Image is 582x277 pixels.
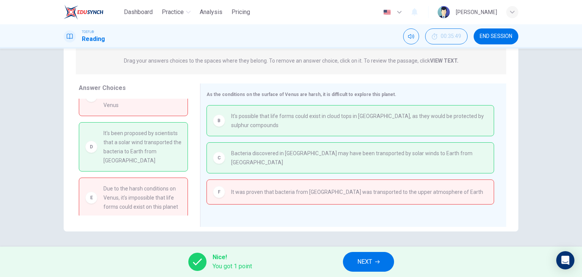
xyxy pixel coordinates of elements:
[103,184,181,211] span: Due to the harsh conditions on Venus, it's impossible that life forms could exist on this planet
[231,149,488,167] span: Bacteria discovered in [GEOGRAPHIC_DATA] may have been transported by solar winds to Earth from [...
[213,115,225,127] div: B
[382,9,392,15] img: en
[207,92,396,97] span: As the conditions on the surface of Venus are harsh, it is difficult to explore this planet.
[162,8,184,17] span: Practice
[103,129,181,165] span: It's been proposed by scientists that a solar wind transported the bacteria to Earth from [GEOGRA...
[403,28,419,44] div: Mute
[213,253,252,262] span: Nice!
[474,28,518,44] button: END SESSION
[213,152,225,164] div: C
[441,33,461,39] span: 00:35:49
[343,252,394,272] button: NEXT
[82,35,105,44] h1: Reading
[228,5,253,19] button: Pricing
[82,29,94,35] span: TOEFL®
[197,5,225,19] button: Analysis
[124,8,153,17] span: Dashboard
[64,5,103,20] img: EduSynch logo
[438,6,450,18] img: Profile picture
[213,262,252,271] span: You got 1 point
[232,8,250,17] span: Pricing
[480,33,512,39] span: END SESSION
[200,8,222,17] span: Analysis
[121,5,156,19] button: Dashboard
[425,28,468,44] div: Hide
[85,192,97,204] div: E
[425,28,468,44] button: 00:35:49
[456,8,497,17] div: [PERSON_NAME]
[213,186,225,198] div: F
[85,141,97,153] div: D
[124,58,458,64] p: Drag your answers choices to the spaces where they belong. To remove an answer choice, click on i...
[64,5,121,20] a: EduSynch logo
[556,251,574,269] div: Open Intercom Messenger
[159,5,194,19] button: Practice
[430,58,458,64] strong: VIEW TEXT.
[357,257,372,267] span: NEXT
[231,187,483,197] span: It was proven that bacteria from [GEOGRAPHIC_DATA] was transported to the upper atmosphere of Earth
[79,84,126,91] span: Answer Choices
[231,112,488,130] span: It's possible that life forms could exist in cloud tops in [GEOGRAPHIC_DATA], as they would be pr...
